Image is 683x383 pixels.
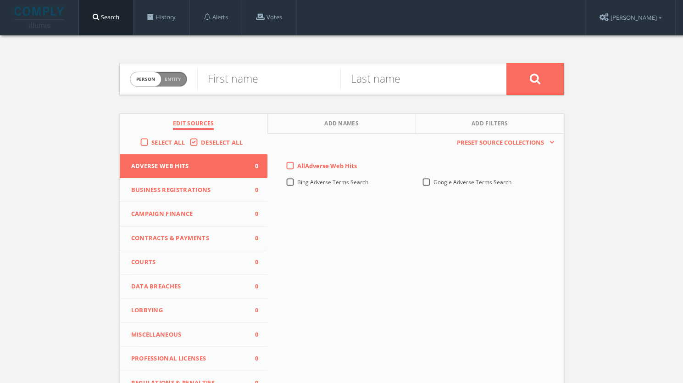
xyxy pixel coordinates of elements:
[165,76,181,83] span: Entity
[130,72,161,86] span: person
[173,119,214,130] span: Edit Sources
[14,7,66,28] img: illumis
[244,354,258,363] span: 0
[131,186,245,195] span: Business Registrations
[244,234,258,243] span: 0
[120,226,268,251] button: Contracts & Payments0
[472,119,508,130] span: Add Filters
[244,282,258,291] span: 0
[131,354,245,363] span: Professional Licenses
[120,299,268,323] button: Lobbying0
[131,330,245,339] span: Miscellaneous
[416,114,564,134] button: Add Filters
[297,162,357,170] span: All Adverse Web Hits
[201,138,243,146] span: Deselect All
[452,138,554,147] button: Preset Source Collections
[244,162,258,171] span: 0
[120,250,268,275] button: Courts0
[131,209,245,219] span: Campaign Finance
[120,178,268,203] button: Business Registrations0
[297,178,368,186] span: Bing Adverse Terms Search
[268,114,416,134] button: Add Names
[120,347,268,371] button: Professional Licenses0
[244,330,258,339] span: 0
[131,162,245,171] span: Adverse Web Hits
[120,154,268,178] button: Adverse Web Hits0
[244,306,258,315] span: 0
[120,114,268,134] button: Edit Sources
[120,275,268,299] button: Data Breaches0
[120,202,268,226] button: Campaign Finance0
[433,178,511,186] span: Google Adverse Terms Search
[452,138,549,147] span: Preset Source Collections
[131,258,245,267] span: Courts
[151,138,185,146] span: Select All
[120,323,268,347] button: Miscellaneous0
[131,282,245,291] span: Data Breaches
[324,119,359,130] span: Add Names
[244,186,258,195] span: 0
[244,209,258,219] span: 0
[131,306,245,315] span: Lobbying
[244,258,258,267] span: 0
[131,234,245,243] span: Contracts & Payments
